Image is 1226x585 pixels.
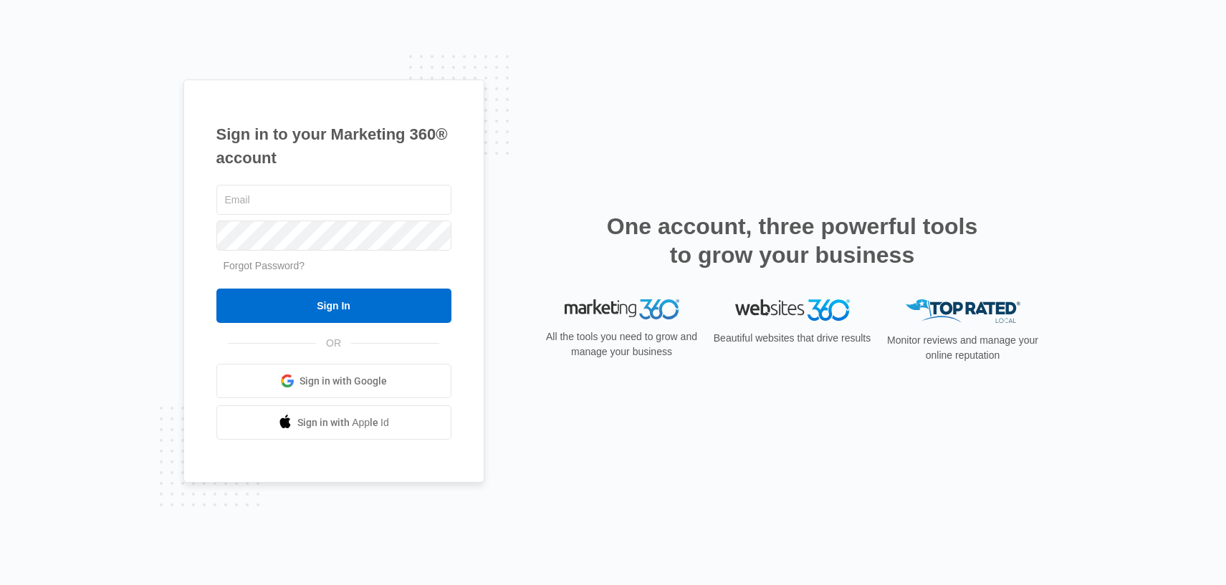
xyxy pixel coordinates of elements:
a: Sign in with Google [216,364,451,398]
p: Monitor reviews and manage your online reputation [883,333,1043,363]
input: Sign In [216,289,451,323]
h1: Sign in to your Marketing 360® account [216,122,451,170]
h2: One account, three powerful tools to grow your business [603,212,982,269]
a: Forgot Password? [224,260,305,271]
p: All the tools you need to grow and manage your business [542,329,702,359]
p: Beautiful websites that drive results [712,331,873,346]
img: Top Rated Local [906,299,1020,323]
span: Sign in with Apple Id [297,415,389,430]
img: Websites 360 [735,299,850,320]
img: Marketing 360 [565,299,679,319]
input: Email [216,185,451,215]
span: OR [316,336,351,351]
a: Sign in with Apple Id [216,405,451,440]
span: Sign in with Google [300,374,387,389]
